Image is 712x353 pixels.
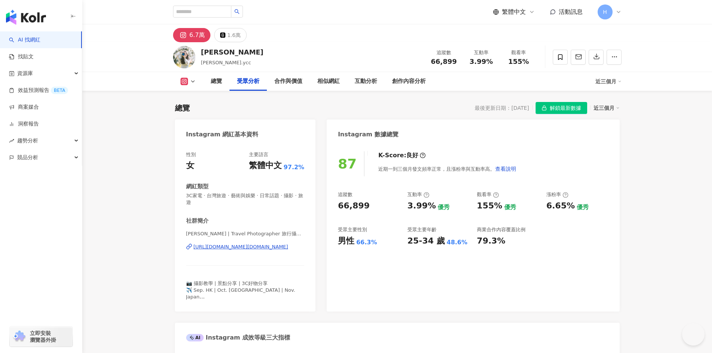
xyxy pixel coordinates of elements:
span: 活動訊息 [559,8,583,15]
div: 追蹤數 [338,191,352,198]
div: [PERSON_NAME] [201,47,263,57]
span: 3C家電 · 台灣旅遊 · 藝術與娛樂 · 日常話題 · 攝影 · 旅遊 [186,192,305,206]
div: 合作與價值 [274,77,302,86]
a: chrome extension立即安裝 瀏覽器外掛 [10,326,73,347]
div: 追蹤數 [430,49,458,56]
span: 📷 攝影教學 | 景點分享 | 3C好物分享 ✈️ Sep. HK | Oct. [GEOGRAPHIC_DATA] | Nov. Japan 💌 [EMAIL_ADDRESS][DOMAIN_... [186,281,295,307]
span: 競品分析 [17,149,38,166]
div: 155% [477,200,502,212]
div: 87 [338,156,357,171]
div: 79.3% [477,235,505,247]
span: 繁體中文 [502,8,526,16]
div: Instagram 成效等級三大指標 [186,334,290,342]
div: 商業合作內容覆蓋比例 [477,226,525,233]
div: 66,899 [338,200,370,212]
div: 近三個月 [595,75,622,87]
div: 社群簡介 [186,217,209,225]
div: 男性 [338,235,354,247]
span: [PERSON_NAME] | Travel Photographer 旅行攝影 | serena.ycc [186,230,305,237]
span: [PERSON_NAME].ycc [201,60,251,65]
div: 互動分析 [355,77,377,86]
div: 近期一到三個月發文頻率正常，且漲粉率與互動率高。 [378,161,517,176]
span: search [234,9,240,14]
span: 立即安裝 瀏覽器外掛 [30,330,56,343]
iframe: Help Scout Beacon - Open [682,323,705,346]
div: 創作內容分析 [392,77,426,86]
div: [URL][DOMAIN_NAME][DOMAIN_NAME] [194,244,288,250]
div: 近三個月 [594,103,620,113]
span: 155% [508,58,529,65]
div: 相似網紅 [317,77,340,86]
div: 48.6% [447,238,468,247]
button: 1.6萬 [214,28,247,42]
div: 6.7萬 [189,30,205,40]
a: 商案媒合 [9,103,39,111]
img: chrome extension [12,331,27,343]
button: 查看說明 [495,161,517,176]
div: 觀看率 [505,49,533,56]
div: 漲粉率 [546,191,568,198]
div: 性別 [186,151,196,158]
img: KOL Avatar [173,46,195,68]
div: AI [186,334,204,341]
button: 6.7萬 [173,28,210,42]
a: searchAI 找網紅 [9,36,40,44]
span: 解鎖最新數據 [550,102,581,114]
img: logo [6,10,46,25]
div: 1.6萬 [227,30,241,40]
button: 解鎖最新數據 [536,102,587,114]
div: 繁體中文 [249,160,282,171]
div: 觀看率 [477,191,499,198]
div: 女 [186,160,194,171]
div: 優秀 [577,203,589,211]
span: 3.99% [469,58,493,65]
div: 6.65% [546,200,575,212]
span: 資源庫 [17,65,33,82]
div: Instagram 網紅基本資料 [186,130,259,139]
div: 總覽 [175,103,190,113]
div: 25-34 歲 [407,235,445,247]
span: H [603,8,607,16]
span: 趨勢分析 [17,132,38,149]
div: 最後更新日期：[DATE] [475,105,529,111]
a: [URL][DOMAIN_NAME][DOMAIN_NAME] [186,244,305,250]
div: 66.3% [356,238,377,247]
span: 97.2% [284,163,305,171]
div: 網紅類型 [186,183,209,191]
div: 良好 [406,151,418,160]
div: 優秀 [504,203,516,211]
div: 互動率 [467,49,496,56]
div: 總覽 [211,77,222,86]
div: 受眾主要年齡 [407,226,437,233]
a: 找貼文 [9,53,34,61]
a: 洞察報告 [9,120,39,128]
span: 查看說明 [495,166,516,172]
div: 主要語言 [249,151,268,158]
div: 受眾分析 [237,77,259,86]
div: K-Score : [378,151,426,160]
span: rise [9,138,14,143]
a: 效益預測報告BETA [9,87,68,94]
span: 66,899 [431,58,457,65]
div: 受眾主要性別 [338,226,367,233]
div: 優秀 [438,203,450,211]
div: 互動率 [407,191,429,198]
div: Instagram 數據總覽 [338,130,398,139]
div: 3.99% [407,200,436,212]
